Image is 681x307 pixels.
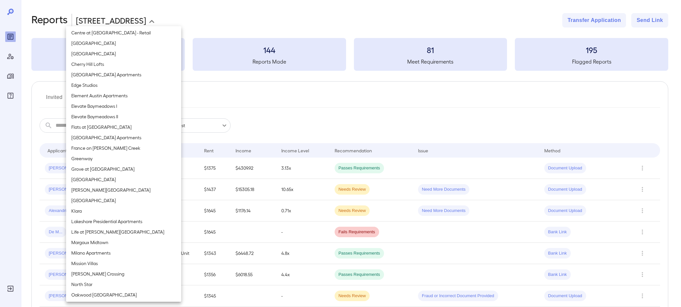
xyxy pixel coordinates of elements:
[66,90,181,101] li: Element Austin Apartments
[66,48,181,59] li: [GEOGRAPHIC_DATA]
[66,132,181,143] li: [GEOGRAPHIC_DATA] Apartments
[66,59,181,69] li: Cherry Hill Lofts
[66,185,181,195] li: [PERSON_NAME][GEOGRAPHIC_DATA]
[66,279,181,290] li: North Star
[66,269,181,279] li: [PERSON_NAME] Crossing
[66,101,181,111] li: Elevate Baymeadows I
[66,174,181,185] li: [GEOGRAPHIC_DATA]
[66,290,181,300] li: Oakwood [GEOGRAPHIC_DATA]
[66,28,181,38] li: Centre at [GEOGRAPHIC_DATA] - Retail
[66,69,181,80] li: [GEOGRAPHIC_DATA] Apartments
[66,143,181,153] li: France on [PERSON_NAME] Creek
[66,216,181,227] li: Lakeshore Presidential Apartments
[66,164,181,174] li: Grove at [GEOGRAPHIC_DATA]
[66,38,181,48] li: [GEOGRAPHIC_DATA]
[66,122,181,132] li: Flats at [GEOGRAPHIC_DATA]
[66,195,181,206] li: [GEOGRAPHIC_DATA]
[66,153,181,164] li: Greenway
[66,248,181,258] li: Milano Apartments
[66,237,181,248] li: Margaux Midtown
[66,206,181,216] li: Klara
[66,80,181,90] li: Edge Studios
[66,258,181,269] li: Mission Villas
[66,227,181,237] li: Life at [PERSON_NAME][GEOGRAPHIC_DATA]
[66,111,181,122] li: Elevate Baymeadows II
